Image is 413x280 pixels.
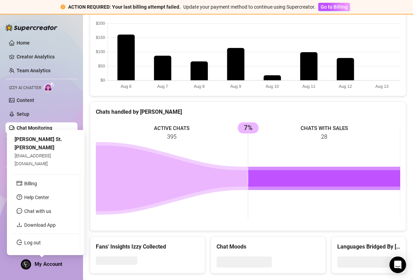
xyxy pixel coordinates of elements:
strong: ACTION REQUIRED: Your last billing attempt failed. [68,4,181,10]
div: Open Intercom Messenger [389,256,406,273]
span: My Account [35,261,62,267]
span: Izzy AI Chatter [9,85,41,91]
a: Setup [17,111,29,117]
span: exclamation-circle [61,4,65,9]
a: Team Analytics [17,68,51,73]
img: logo-BBDzfeDw.svg [6,24,57,31]
span: [PERSON_NAME] St.[PERSON_NAME] [15,136,62,151]
a: Go to Billing [318,4,350,10]
a: Content [17,97,34,103]
a: Creator Analytics [17,51,72,62]
div: Fans' Insights Izzy Collected [96,242,199,251]
div: Languages Bridged By [PERSON_NAME] [337,242,401,251]
a: Home [17,40,30,46]
img: ACg8ocJvBQwUk3vqQ4NHL5lG3ieRmx2G5Yoqrhl4RFLYGUM3XK1p8Nk=s96-c [21,260,31,269]
a: Download App [24,222,56,228]
span: Chat with us [24,208,51,214]
img: AI Chatter [44,82,55,92]
a: Help Center [24,195,49,200]
span: Go to Billing [321,4,348,10]
button: Go to Billing [318,3,350,11]
div: Chat Moods [217,242,320,251]
li: Log out [11,237,80,248]
span: message [17,208,22,214]
span: Update your payment method to continue using Supercreator. [183,4,315,10]
a: Log out [24,240,41,245]
a: Chat Monitoring [17,125,52,131]
span: [EMAIL_ADDRESS][DOMAIN_NAME] [15,153,51,166]
a: Billing [24,181,37,186]
li: Billing [11,178,80,189]
div: Chats handled by [PERSON_NAME] [96,108,400,116]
